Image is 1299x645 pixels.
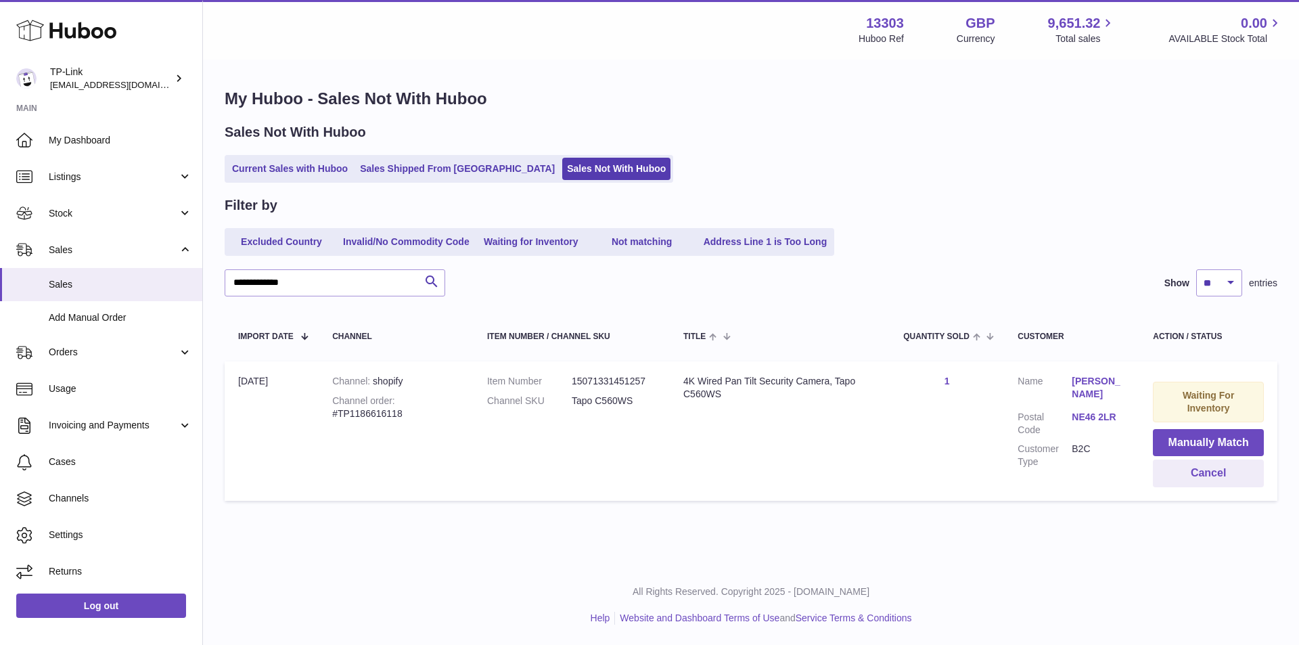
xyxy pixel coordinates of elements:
label: Show [1164,277,1189,290]
dt: Customer Type [1018,443,1072,468]
span: Returns [49,565,192,578]
span: [EMAIL_ADDRESS][DOMAIN_NAME] [50,79,199,90]
dd: Tapo C560WS [572,395,656,407]
dd: 15071331451257 [572,375,656,388]
span: Listings [49,171,178,183]
a: Help [591,613,610,623]
span: Cases [49,455,192,468]
span: AVAILABLE Stock Total [1168,32,1283,45]
img: gaby.chen@tp-link.com [16,68,37,89]
a: Invalid/No Commodity Code [338,231,474,253]
a: Waiting for Inventory [477,231,585,253]
div: #TP1186616118 [332,395,460,420]
span: Settings [49,529,192,541]
a: Log out [16,594,186,618]
a: Website and Dashboard Terms of Use [620,613,779,623]
span: Channels [49,492,192,505]
a: Current Sales with Huboo [227,158,352,180]
dd: B2C [1072,443,1126,468]
span: Total sales [1055,32,1116,45]
a: 0.00 AVAILABLE Stock Total [1168,14,1283,45]
h2: Filter by [225,196,277,215]
span: Import date [238,332,294,341]
span: Add Manual Order [49,311,192,324]
span: My Dashboard [49,134,192,147]
div: shopify [332,375,460,388]
div: Huboo Ref [859,32,904,45]
div: Channel [332,332,460,341]
h1: My Huboo - Sales Not With Huboo [225,88,1277,110]
a: NE46 2LR [1072,411,1126,424]
a: Address Line 1 is Too Long [699,231,832,253]
span: Usage [49,382,192,395]
button: Manually Match [1153,429,1264,457]
button: Cancel [1153,460,1264,487]
div: Customer [1018,332,1126,341]
dt: Name [1018,375,1072,404]
span: entries [1249,277,1277,290]
td: [DATE] [225,361,319,501]
div: Currency [957,32,995,45]
span: 9,651.32 [1048,14,1101,32]
a: Not matching [588,231,696,253]
dt: Postal Code [1018,411,1072,437]
div: Item Number / Channel SKU [487,332,656,341]
div: 4K Wired Pan Tilt Security Camera, Tapo C560WS [683,375,876,401]
a: 1 [944,376,950,386]
span: 0.00 [1241,14,1267,32]
div: TP-Link [50,66,172,91]
a: Service Terms & Conditions [796,613,912,623]
span: Quantity Sold [903,332,970,341]
a: Excluded Country [227,231,336,253]
dt: Item Number [487,375,572,388]
span: Sales [49,244,178,257]
dt: Channel SKU [487,395,572,407]
strong: Channel [332,376,373,386]
strong: Waiting For Inventory [1183,390,1234,414]
span: Title [683,332,706,341]
a: Sales Not With Huboo [562,158,670,180]
strong: 13303 [866,14,904,32]
li: and [615,612,911,625]
span: Invoicing and Payments [49,419,178,432]
h2: Sales Not With Huboo [225,123,366,141]
span: Sales [49,278,192,291]
p: All Rights Reserved. Copyright 2025 - [DOMAIN_NAME] [214,585,1288,598]
span: Stock [49,207,178,220]
a: 9,651.32 Total sales [1048,14,1116,45]
span: Orders [49,346,178,359]
div: Action / Status [1153,332,1264,341]
a: Sales Shipped From [GEOGRAPHIC_DATA] [355,158,560,180]
strong: GBP [965,14,995,32]
strong: Channel order [332,395,395,406]
a: [PERSON_NAME] [1072,375,1126,401]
